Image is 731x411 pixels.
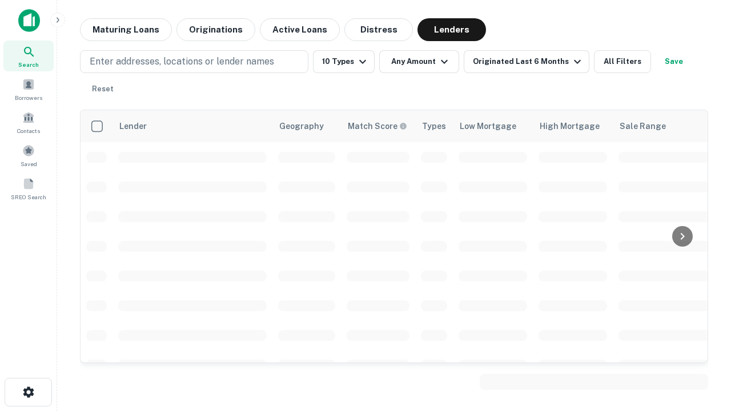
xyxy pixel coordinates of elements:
a: Borrowers [3,74,54,104]
th: Sale Range [613,110,716,142]
span: Contacts [17,126,40,135]
th: High Mortgage [533,110,613,142]
button: Lenders [417,18,486,41]
button: Originations [176,18,255,41]
button: Save your search to get updates of matches that match your search criteria. [656,50,692,73]
a: Contacts [3,107,54,138]
button: Any Amount [379,50,459,73]
div: Originated Last 6 Months [473,55,584,68]
a: SREO Search [3,173,54,204]
th: Capitalize uses an advanced AI algorithm to match your search with the best lender. The match sco... [341,110,415,142]
button: Reset [85,78,121,100]
button: Active Loans [260,18,340,41]
a: Saved [3,140,54,171]
div: Capitalize uses an advanced AI algorithm to match your search with the best lender. The match sco... [348,120,407,132]
button: Originated Last 6 Months [464,50,589,73]
th: Low Mortgage [453,110,533,142]
button: Maturing Loans [80,18,172,41]
span: Saved [21,159,37,168]
div: Sale Range [620,119,666,133]
button: All Filters [594,50,651,73]
div: Types [422,119,446,133]
span: Search [18,60,39,69]
span: Borrowers [15,93,42,102]
div: Low Mortgage [460,119,516,133]
img: capitalize-icon.png [18,9,40,32]
button: Enter addresses, locations or lender names [80,50,308,73]
iframe: Chat Widget [674,320,731,374]
span: SREO Search [11,192,46,202]
th: Lender [113,110,272,142]
a: Search [3,41,54,71]
h6: Match Score [348,120,405,132]
th: Geography [272,110,341,142]
th: Types [415,110,453,142]
button: 10 Types [313,50,375,73]
div: Lender [119,119,147,133]
div: Geography [279,119,324,133]
button: Distress [344,18,413,41]
p: Enter addresses, locations or lender names [90,55,274,68]
div: High Mortgage [540,119,600,133]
